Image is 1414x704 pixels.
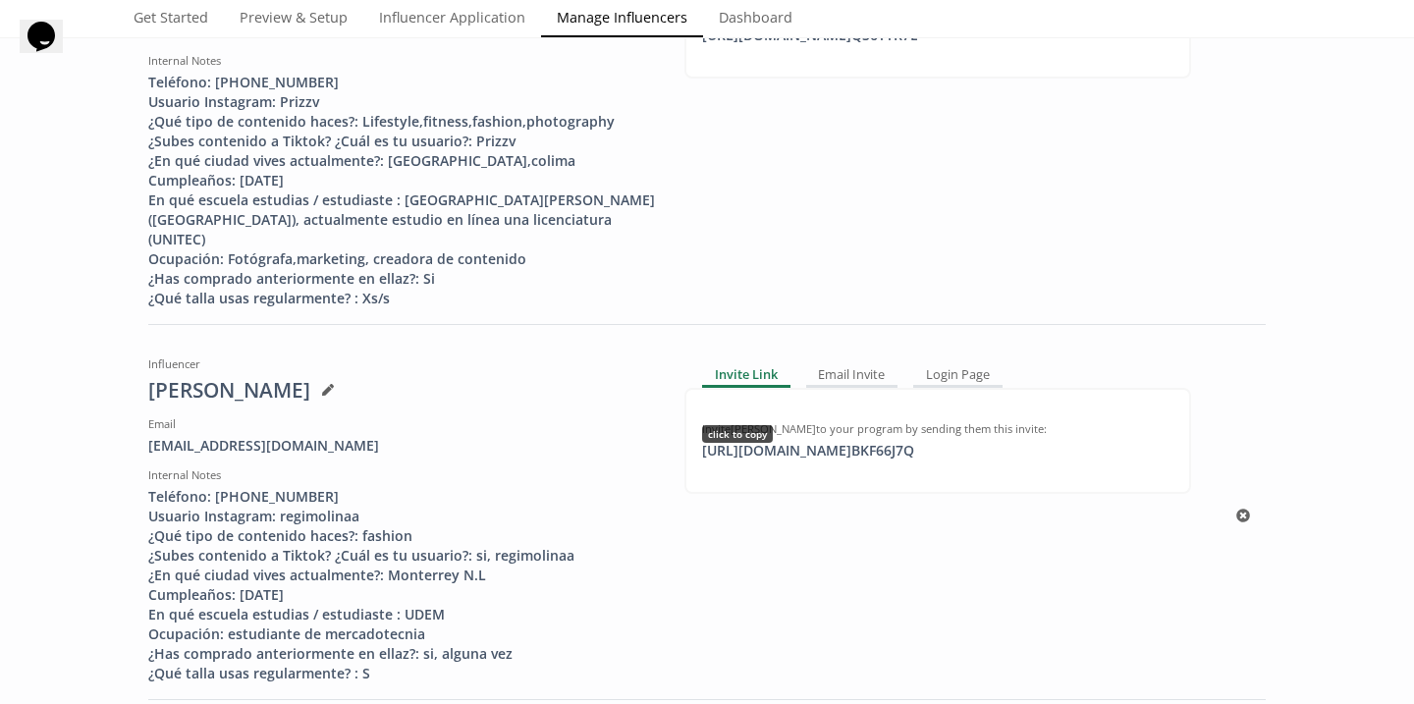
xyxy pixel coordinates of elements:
[148,356,655,372] div: Influencer
[806,364,898,388] div: Email Invite
[20,20,82,79] iframe: chat widget
[148,376,655,406] div: [PERSON_NAME]
[702,364,790,388] div: Invite Link
[913,364,1003,388] div: Login Page
[148,416,655,432] div: Email
[702,425,773,443] div: click to copy
[148,53,655,69] div: Internal Notes
[148,487,655,683] div: Teléfono: [PHONE_NUMBER] Usuario Instagram: regimolinaa ¿Qué tipo de contenido haces?: fashion ¿S...
[690,441,926,460] div: [URL][DOMAIN_NAME] BKF66J7Q
[148,436,655,456] div: [EMAIL_ADDRESS][DOMAIN_NAME]
[702,421,1173,437] div: Invite [PERSON_NAME] to your program by sending them this invite:
[148,73,655,308] div: Teléfono: [PHONE_NUMBER] Usuario Instagram: Prizzv ¿Qué tipo de contenido haces?: Lifestyle,fitne...
[148,467,655,483] div: Internal Notes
